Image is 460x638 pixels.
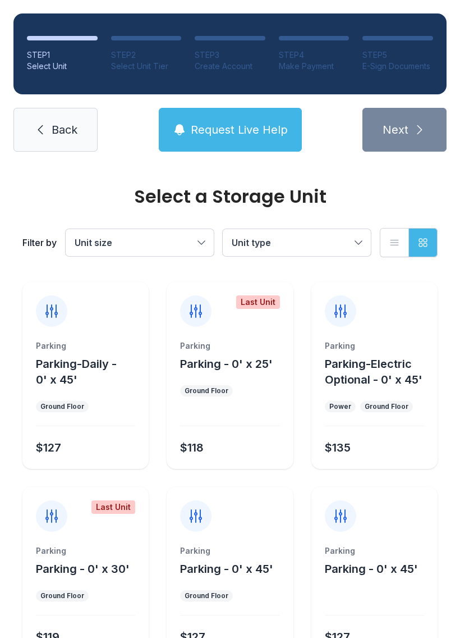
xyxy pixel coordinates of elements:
[195,49,265,61] div: STEP 3
[325,561,418,577] button: Parking - 0' x 45'
[180,357,273,371] span: Parking - 0' x 25'
[195,61,265,72] div: Create Account
[365,402,408,411] div: Ground Floor
[36,357,117,386] span: Parking-Daily - 0' x 45'
[22,236,57,249] div: Filter by
[185,386,228,395] div: Ground Floor
[362,49,433,61] div: STEP 5
[185,591,228,600] div: Ground Floor
[52,122,77,138] span: Back
[111,61,182,72] div: Select Unit Tier
[180,561,273,577] button: Parking - 0' x 45'
[40,591,84,600] div: Ground Floor
[325,545,424,557] div: Parking
[36,545,135,557] div: Parking
[111,49,182,61] div: STEP 2
[223,229,371,256] button: Unit type
[325,357,422,386] span: Parking-Electric Optional - 0' x 45'
[236,295,280,309] div: Last Unit
[180,356,273,372] button: Parking - 0' x 25'
[383,122,408,138] span: Next
[40,402,84,411] div: Ground Floor
[362,61,433,72] div: E-Sign Documents
[27,61,98,72] div: Select Unit
[279,61,349,72] div: Make Payment
[66,229,214,256] button: Unit size
[180,440,204,455] div: $118
[36,562,130,576] span: Parking - 0' x 30'
[329,402,351,411] div: Power
[325,562,418,576] span: Parking - 0' x 45'
[180,562,273,576] span: Parking - 0' x 45'
[91,500,135,514] div: Last Unit
[36,356,144,388] button: Parking-Daily - 0' x 45'
[325,356,433,388] button: Parking-Electric Optional - 0' x 45'
[232,237,271,248] span: Unit type
[36,340,135,352] div: Parking
[36,561,130,577] button: Parking - 0' x 30'
[180,545,279,557] div: Parking
[279,49,349,61] div: STEP 4
[36,440,61,455] div: $127
[325,340,424,352] div: Parking
[325,440,351,455] div: $135
[27,49,98,61] div: STEP 1
[75,237,112,248] span: Unit size
[191,122,288,138] span: Request Live Help
[22,188,438,206] div: Select a Storage Unit
[180,340,279,352] div: Parking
